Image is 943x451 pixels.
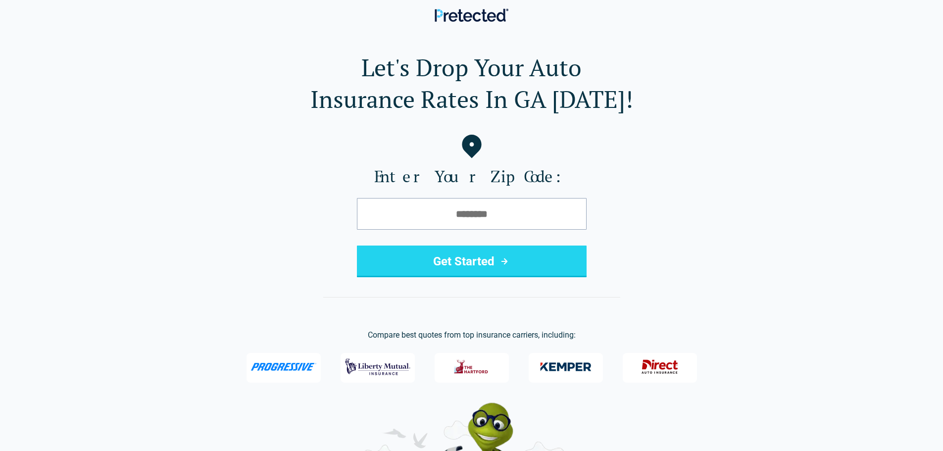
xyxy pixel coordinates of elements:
h1: Let's Drop Your Auto Insurance Rates In GA [DATE]! [16,51,927,115]
img: Pretected [435,8,508,22]
img: Progressive [250,363,317,371]
img: Direct General [636,354,684,380]
p: Compare best quotes from top insurance carriers, including: [16,329,927,341]
button: Get Started [357,246,587,277]
img: Liberty Mutual [345,354,410,380]
label: Enter Your Zip Code: [16,166,927,186]
img: The Hartford [447,354,496,380]
img: Kemper [533,354,598,380]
